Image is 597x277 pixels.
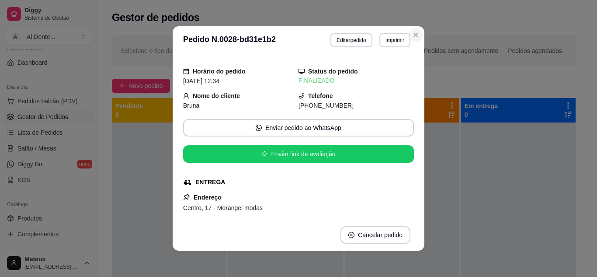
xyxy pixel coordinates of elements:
div: FINALIZADO [298,76,414,85]
button: close-circleCancelar pedido [340,226,410,244]
span: whats-app [256,125,262,131]
div: ENTREGA [195,178,225,187]
strong: Horário do pedido [193,68,246,75]
button: starEnviar link de avaliação [183,145,414,163]
button: Imprimir [379,33,410,47]
strong: Endereço [194,194,222,201]
span: calendar [183,68,189,74]
h3: Pedido N. 0028-bd31e1b2 [183,33,276,47]
button: Editarpedido [330,33,372,47]
strong: Status do pedido [308,68,358,75]
span: [DATE] 12:34 [183,77,219,84]
span: desktop [298,68,305,74]
button: whats-appEnviar pedido ao WhatsApp [183,119,414,137]
span: star [261,151,267,157]
button: Close [409,28,423,42]
span: close-circle [348,232,354,238]
strong: Nome do cliente [193,92,240,99]
span: user [183,93,189,99]
span: [PHONE_NUMBER] [298,102,354,109]
span: pushpin [183,193,190,200]
span: Bruna [183,102,199,109]
span: phone [298,93,305,99]
span: Centro, 17 - Morangel modas [183,204,263,211]
strong: Telefone [308,92,333,99]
